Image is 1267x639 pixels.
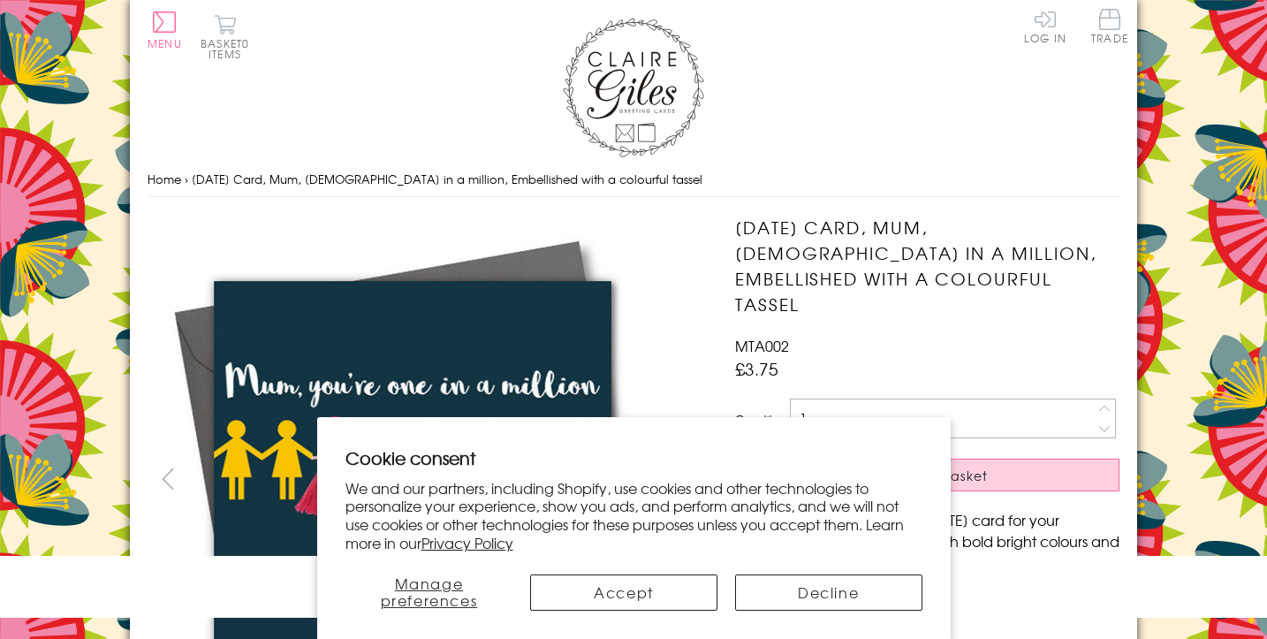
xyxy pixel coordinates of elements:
button: Manage preferences [345,574,512,611]
button: Menu [148,11,182,49]
nav: breadcrumbs [148,162,1119,198]
button: Basket0 items [201,14,249,59]
span: Trade [1091,9,1128,43]
h2: Cookie consent [345,445,922,470]
a: Home [148,171,181,187]
img: Claire Giles Greetings Cards [563,18,704,157]
span: £3.75 [735,356,778,381]
span: 0 items [209,35,249,62]
a: Privacy Policy [421,532,513,553]
span: › [185,171,188,187]
span: Menu [148,35,182,51]
button: prev [148,459,187,498]
span: MTA002 [735,335,789,356]
p: We and our partners, including Shopify, use cookies and other technologies to personalize your ex... [345,479,922,552]
a: Log In [1024,9,1066,43]
span: Manage preferences [381,573,478,611]
h1: [DATE] Card, Mum, [DEMOGRAPHIC_DATA] in a million, Embellished with a colourful tassel [735,215,1119,316]
a: Trade [1091,9,1128,47]
span: [DATE] Card, Mum, [DEMOGRAPHIC_DATA] in a million, Embellished with a colourful tassel [192,171,702,187]
button: Accept [530,574,717,611]
label: Quantity [735,411,778,427]
button: Decline [735,574,922,611]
